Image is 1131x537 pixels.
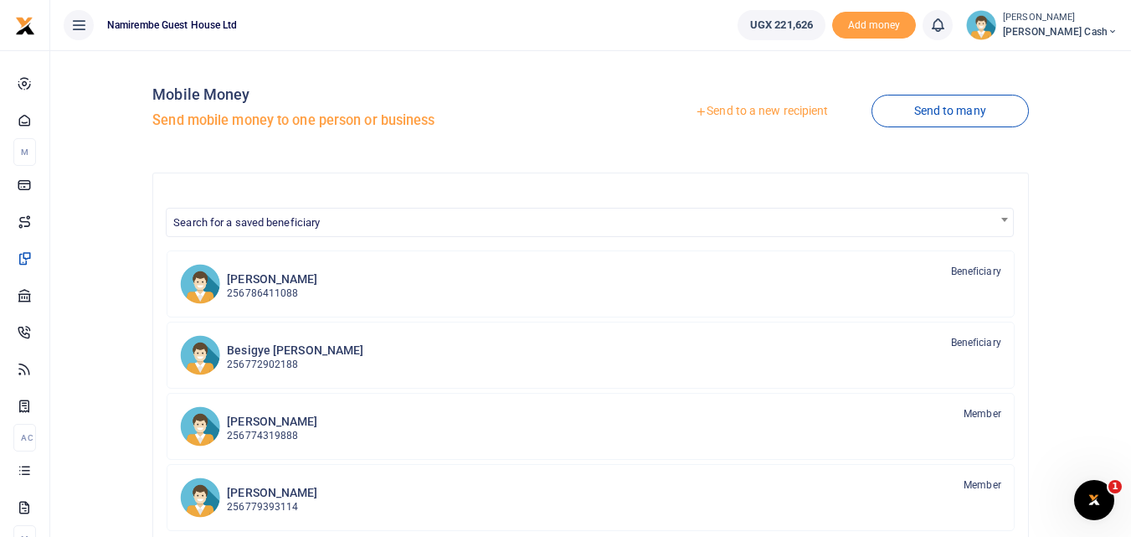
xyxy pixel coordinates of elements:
li: Ac [13,424,36,452]
p: 256772902188 [227,357,363,373]
p: 256774319888 [227,428,317,444]
span: Beneficiary [951,335,1001,350]
h5: Send mobile money to one person or business [152,112,583,129]
span: Member [964,406,1001,421]
img: WWr [180,478,220,518]
a: WWr [PERSON_NAME] 256779393114 Member [167,464,1015,531]
img: BN [180,335,220,375]
a: Send to a new recipient [652,96,871,127]
img: logo-small [15,16,35,36]
a: Add money [832,18,916,30]
a: UGX 221,626 [738,10,825,40]
h6: Besigye [PERSON_NAME] [227,343,363,358]
li: Toup your wallet [832,12,916,39]
a: profile-user [PERSON_NAME] [PERSON_NAME] Cash [966,10,1118,40]
span: Namirembe Guest House Ltd [100,18,244,33]
img: AM [180,264,220,304]
a: AM [PERSON_NAME] 256786411088 Beneficiary [167,250,1015,318]
li: Wallet ballance [731,10,832,40]
span: UGX 221,626 [750,17,813,34]
img: PK [180,406,220,447]
iframe: Intercom live chat [1074,480,1114,520]
li: M [13,138,36,166]
span: Search for a saved beneficiary [173,216,320,229]
span: Search for a saved beneficiary [166,208,1014,237]
a: BN Besigye [PERSON_NAME] 256772902188 Beneficiary [167,322,1015,389]
span: 1 [1108,480,1122,493]
p: 256786411088 [227,286,317,302]
h4: Mobile Money [152,85,583,104]
h6: [PERSON_NAME] [227,415,317,429]
span: [PERSON_NAME] Cash [1003,24,1118,39]
p: 256779393114 [227,499,317,515]
span: Search for a saved beneficiary [167,209,1013,235]
h6: [PERSON_NAME] [227,486,317,500]
a: Send to many [871,95,1029,127]
span: Add money [832,12,916,39]
h6: [PERSON_NAME] [227,272,317,287]
span: Member [964,478,1001,493]
small: [PERSON_NAME] [1003,11,1118,25]
a: logo-small logo-large logo-large [15,18,35,31]
a: PK [PERSON_NAME] 256774319888 Member [167,393,1015,460]
img: profile-user [966,10,996,40]
span: Beneficiary [951,264,1001,279]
